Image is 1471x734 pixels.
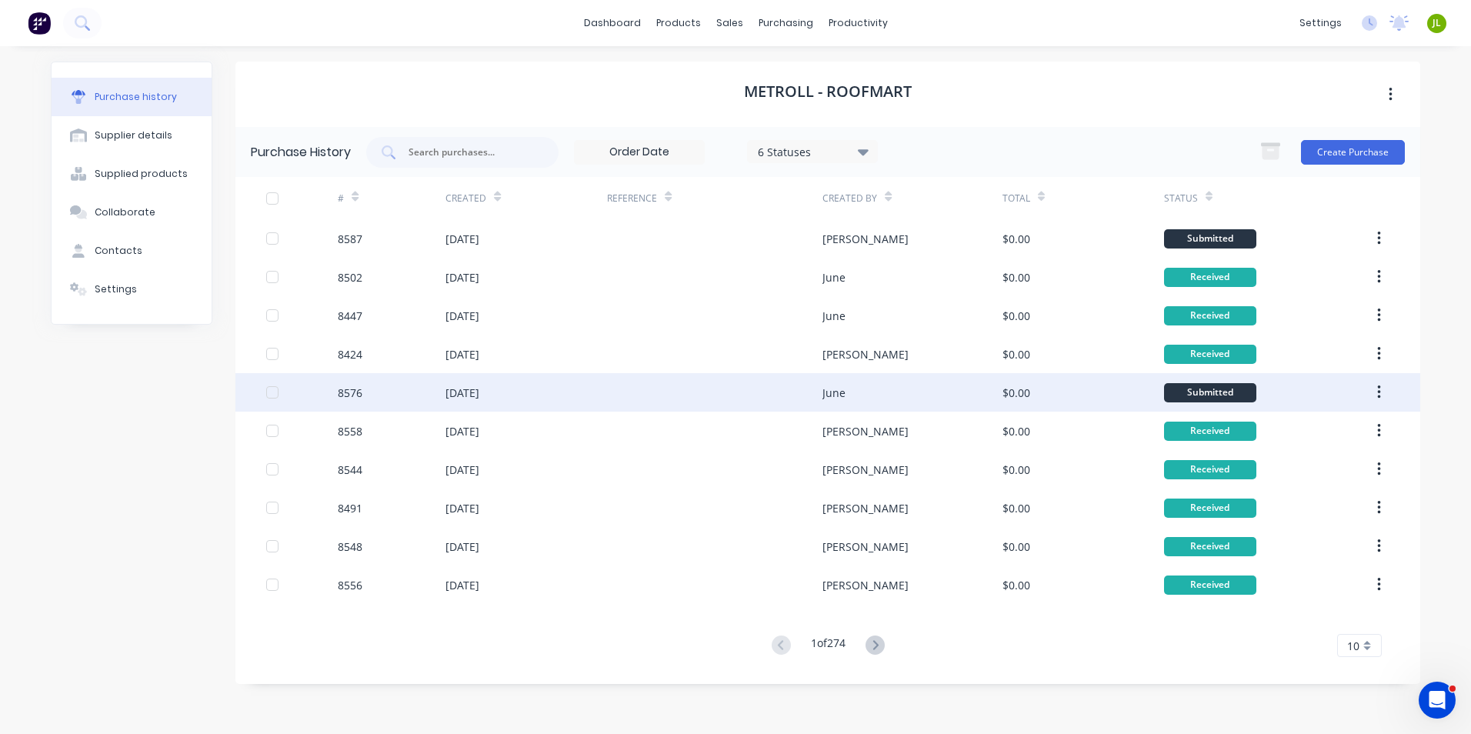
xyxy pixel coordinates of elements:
[95,205,155,219] div: Collaborate
[445,346,479,362] div: [DATE]
[52,270,212,309] button: Settings
[251,143,351,162] div: Purchase History
[1002,269,1030,285] div: $0.00
[822,308,846,324] div: June
[821,12,896,35] div: productivity
[1002,577,1030,593] div: $0.00
[338,346,362,362] div: 8424
[744,82,912,101] h1: Metroll - Roofmart
[822,539,909,555] div: [PERSON_NAME]
[338,308,362,324] div: 8447
[822,500,909,516] div: [PERSON_NAME]
[52,116,212,155] button: Supplier details
[1164,460,1256,479] div: Received
[822,192,877,205] div: Created By
[95,282,137,296] div: Settings
[338,539,362,555] div: 8548
[1002,423,1030,439] div: $0.00
[95,90,177,104] div: Purchase history
[445,385,479,401] div: [DATE]
[576,12,649,35] a: dashboard
[822,577,909,593] div: [PERSON_NAME]
[445,462,479,478] div: [DATE]
[338,462,362,478] div: 8544
[1292,12,1349,35] div: settings
[1002,462,1030,478] div: $0.00
[338,423,362,439] div: 8558
[445,192,486,205] div: Created
[445,308,479,324] div: [DATE]
[338,192,344,205] div: #
[1164,345,1256,364] div: Received
[28,12,51,35] img: Factory
[445,423,479,439] div: [DATE]
[1164,576,1256,595] div: Received
[822,269,846,285] div: June
[445,577,479,593] div: [DATE]
[1002,385,1030,401] div: $0.00
[575,141,704,164] input: Order Date
[1419,682,1456,719] iframe: Intercom live chat
[445,231,479,247] div: [DATE]
[822,423,909,439] div: [PERSON_NAME]
[1433,16,1441,30] span: JL
[1301,140,1405,165] button: Create Purchase
[1002,539,1030,555] div: $0.00
[758,143,868,159] div: 6 Statuses
[95,244,142,258] div: Contacts
[338,385,362,401] div: 8576
[338,231,362,247] div: 8587
[1164,229,1256,249] div: Submitted
[1164,537,1256,556] div: Received
[1164,268,1256,287] div: Received
[445,539,479,555] div: [DATE]
[52,232,212,270] button: Contacts
[338,500,362,516] div: 8491
[1164,306,1256,325] div: Received
[607,192,657,205] div: Reference
[445,500,479,516] div: [DATE]
[649,12,709,35] div: products
[95,128,172,142] div: Supplier details
[1164,383,1256,402] div: Submitted
[1002,231,1030,247] div: $0.00
[1002,500,1030,516] div: $0.00
[1164,499,1256,518] div: Received
[52,78,212,116] button: Purchase history
[1347,638,1359,654] span: 10
[338,577,362,593] div: 8556
[751,12,821,35] div: purchasing
[822,231,909,247] div: [PERSON_NAME]
[445,269,479,285] div: [DATE]
[811,635,846,657] div: 1 of 274
[822,462,909,478] div: [PERSON_NAME]
[1164,422,1256,441] div: Received
[1164,192,1198,205] div: Status
[822,346,909,362] div: [PERSON_NAME]
[1002,308,1030,324] div: $0.00
[52,155,212,193] button: Supplied products
[338,269,362,285] div: 8502
[52,193,212,232] button: Collaborate
[1002,192,1030,205] div: Total
[1002,346,1030,362] div: $0.00
[709,12,751,35] div: sales
[95,167,188,181] div: Supplied products
[822,385,846,401] div: June
[407,145,535,160] input: Search purchases...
